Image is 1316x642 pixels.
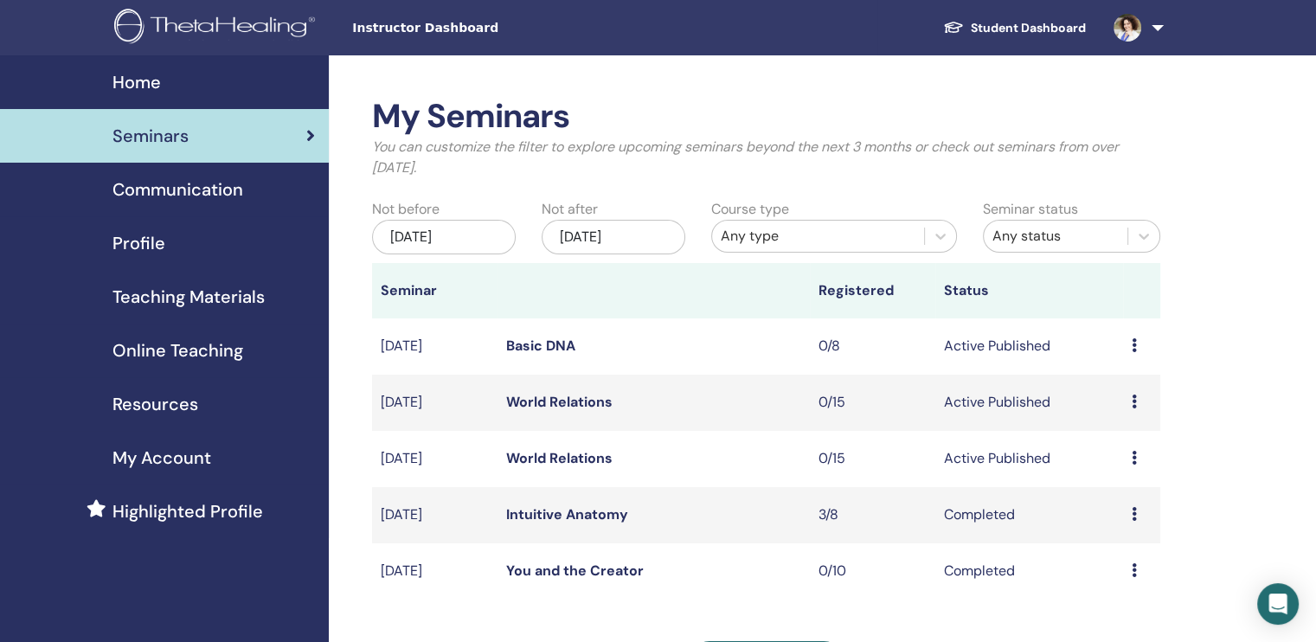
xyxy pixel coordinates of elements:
span: Instructor Dashboard [352,19,612,37]
td: Active Published [935,318,1123,375]
td: Completed [935,543,1123,600]
span: Online Teaching [112,337,243,363]
span: Profile [112,230,165,256]
a: World Relations [506,393,613,411]
td: 0/10 [810,543,935,600]
a: World Relations [506,449,613,467]
span: Resources [112,391,198,417]
td: [DATE] [372,543,498,600]
label: Not after [542,199,598,220]
span: Home [112,69,161,95]
td: Completed [935,487,1123,543]
a: Basic DNA [506,337,575,355]
td: [DATE] [372,318,498,375]
td: 0/8 [810,318,935,375]
div: [DATE] [542,220,685,254]
label: Course type [711,199,789,220]
span: Teaching Materials [112,284,265,310]
td: Active Published [935,375,1123,431]
span: Seminars [112,123,189,149]
td: [DATE] [372,431,498,487]
span: Highlighted Profile [112,498,263,524]
td: 3/8 [810,487,935,543]
div: [DATE] [372,220,516,254]
div: Any type [721,226,915,247]
th: Status [935,263,1123,318]
th: Seminar [372,263,498,318]
img: logo.png [114,9,321,48]
label: Not before [372,199,440,220]
h2: My Seminars [372,97,1160,137]
a: Student Dashboard [929,12,1100,44]
span: Communication [112,177,243,202]
td: [DATE] [372,487,498,543]
a: Intuitive Anatomy [506,505,628,523]
td: 0/15 [810,375,935,431]
th: Registered [810,263,935,318]
td: [DATE] [372,375,498,431]
label: Seminar status [983,199,1078,220]
img: default.jpg [1114,14,1141,42]
img: graduation-cap-white.svg [943,20,964,35]
div: Open Intercom Messenger [1257,583,1299,625]
div: Any status [992,226,1119,247]
a: You and the Creator [506,562,644,580]
p: You can customize the filter to explore upcoming seminars beyond the next 3 months or check out s... [372,137,1160,178]
td: Active Published [935,431,1123,487]
span: My Account [112,445,211,471]
td: 0/15 [810,431,935,487]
